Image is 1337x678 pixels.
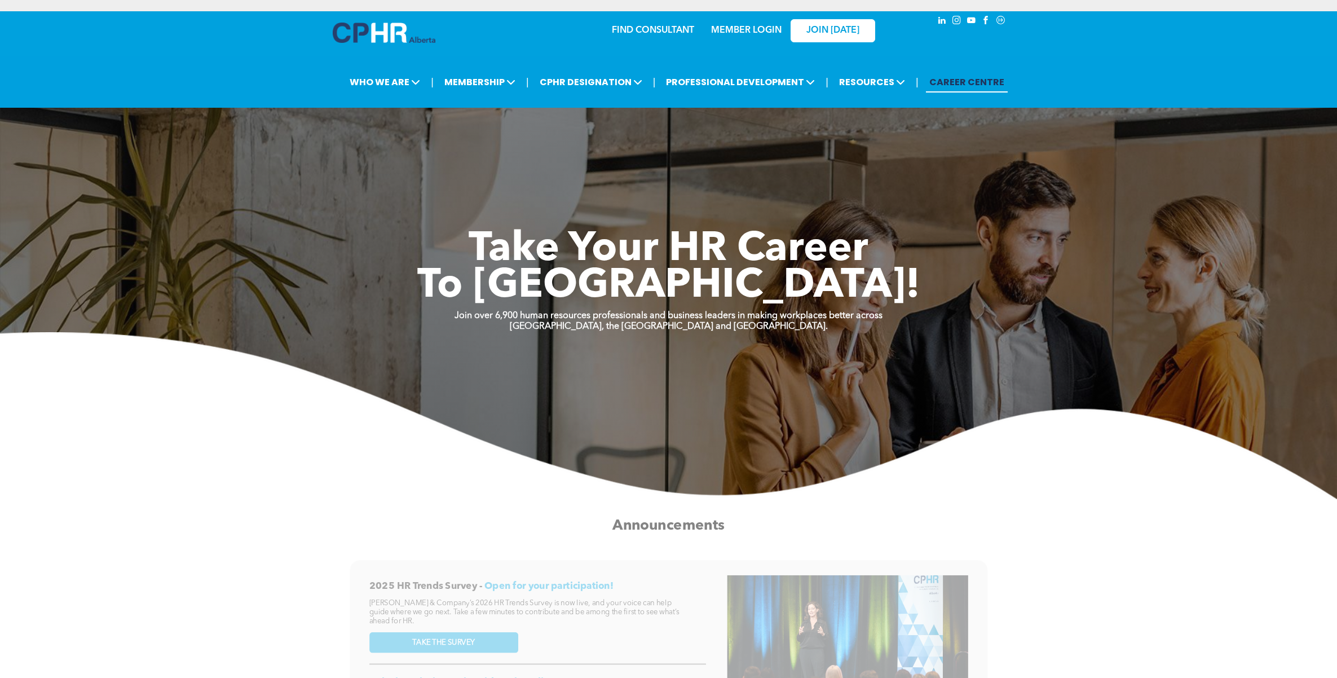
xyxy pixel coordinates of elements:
a: youtube [965,14,978,29]
li: | [526,71,529,94]
strong: Join over 6,900 human resources professionals and business leaders in making workplaces better ac... [455,311,882,320]
span: Announcements [612,518,725,532]
span: JOIN [DATE] [806,25,859,36]
a: TAKE THE SURVEY [369,632,518,653]
li: | [431,71,434,94]
span: To [GEOGRAPHIC_DATA]! [417,266,920,307]
span: RESOURCES [836,72,908,93]
span: Open for your participation! [484,582,613,591]
a: MEMBER LOGIN [711,26,782,35]
a: instagram [951,14,963,29]
span: 2025 HR Trends Survey - [369,582,483,591]
span: [PERSON_NAME] & Company’s 2026 HR Trends Survey is now live, and your voice can help guide where ... [369,599,679,624]
a: CAREER CENTRE [926,72,1008,93]
span: MEMBERSHIP [441,72,519,93]
strong: [GEOGRAPHIC_DATA], the [GEOGRAPHIC_DATA] and [GEOGRAPHIC_DATA]. [510,322,828,331]
a: Social network [995,14,1007,29]
a: linkedin [936,14,948,29]
img: A blue and white logo for cp alberta [333,23,435,43]
a: FIND CONSULTANT [612,26,694,35]
span: TAKE THE SURVEY [412,638,474,647]
span: PROFESSIONAL DEVELOPMENT [663,72,818,93]
span: WHO WE ARE [346,72,423,93]
li: | [653,71,656,94]
li: | [826,71,828,94]
li: | [916,71,919,94]
a: facebook [980,14,992,29]
a: JOIN [DATE] [791,19,875,42]
span: CPHR DESIGNATION [536,72,646,93]
span: Take Your HR Career [469,230,868,270]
